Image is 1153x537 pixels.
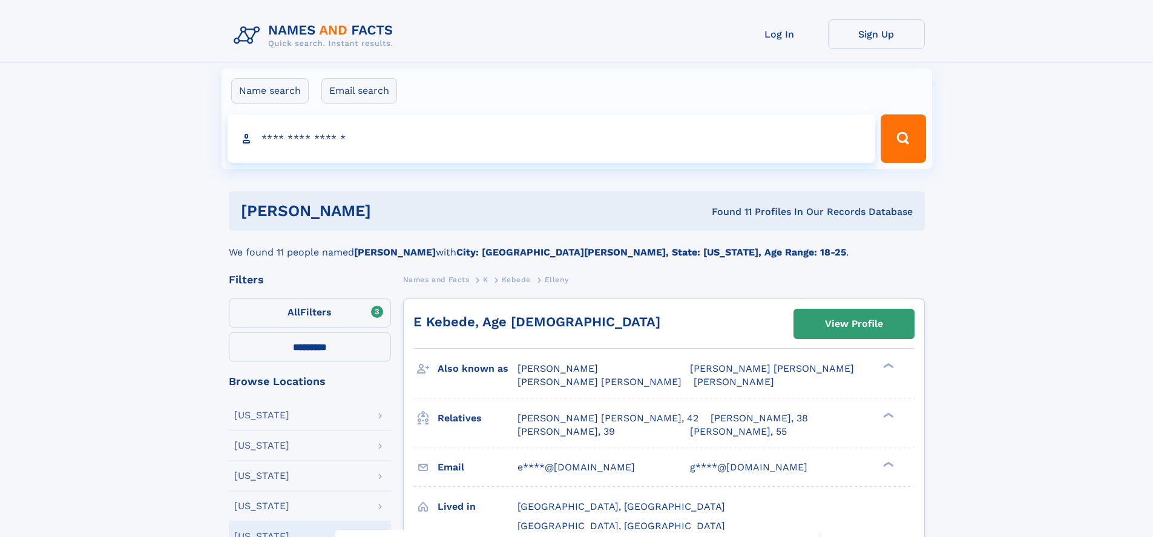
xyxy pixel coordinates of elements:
[438,496,517,517] h3: Lived in
[483,275,488,284] span: K
[228,114,876,163] input: search input
[229,274,391,285] div: Filters
[234,501,289,511] div: [US_STATE]
[828,19,925,49] a: Sign Up
[287,306,300,318] span: All
[234,471,289,481] div: [US_STATE]
[234,410,289,420] div: [US_STATE]
[438,408,517,429] h3: Relatives
[880,460,895,468] div: ❯
[229,19,403,52] img: Logo Names and Facts
[229,298,391,328] label: Filters
[234,441,289,450] div: [US_STATE]
[438,457,517,478] h3: Email
[502,275,531,284] span: Kebede
[880,362,895,370] div: ❯
[502,272,531,287] a: Kebede
[231,78,309,104] label: Name search
[694,376,774,387] span: [PERSON_NAME]
[880,411,895,419] div: ❯
[517,501,725,512] span: [GEOGRAPHIC_DATA], [GEOGRAPHIC_DATA]
[731,19,828,49] a: Log In
[825,310,883,338] div: View Profile
[229,376,391,387] div: Browse Locations
[517,376,682,387] span: [PERSON_NAME] [PERSON_NAME]
[517,425,615,438] a: [PERSON_NAME], 39
[690,425,787,438] a: [PERSON_NAME], 55
[517,520,725,532] span: [GEOGRAPHIC_DATA], [GEOGRAPHIC_DATA]
[690,363,854,374] span: [PERSON_NAME] [PERSON_NAME]
[354,246,436,258] b: [PERSON_NAME]
[403,272,470,287] a: Names and Facts
[321,78,397,104] label: Email search
[517,412,698,425] a: [PERSON_NAME] [PERSON_NAME], 42
[438,358,517,379] h3: Also known as
[541,205,913,219] div: Found 11 Profiles In Our Records Database
[517,363,598,374] span: [PERSON_NAME]
[456,246,846,258] b: City: [GEOGRAPHIC_DATA][PERSON_NAME], State: [US_STATE], Age Range: 18-25
[794,309,914,338] a: View Profile
[483,272,488,287] a: K
[413,314,660,329] a: E Kebede, Age [DEMOGRAPHIC_DATA]
[711,412,808,425] a: [PERSON_NAME], 38
[229,231,925,260] div: We found 11 people named with .
[545,275,569,284] span: Elleny
[881,114,925,163] button: Search Button
[241,203,542,219] h1: [PERSON_NAME]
